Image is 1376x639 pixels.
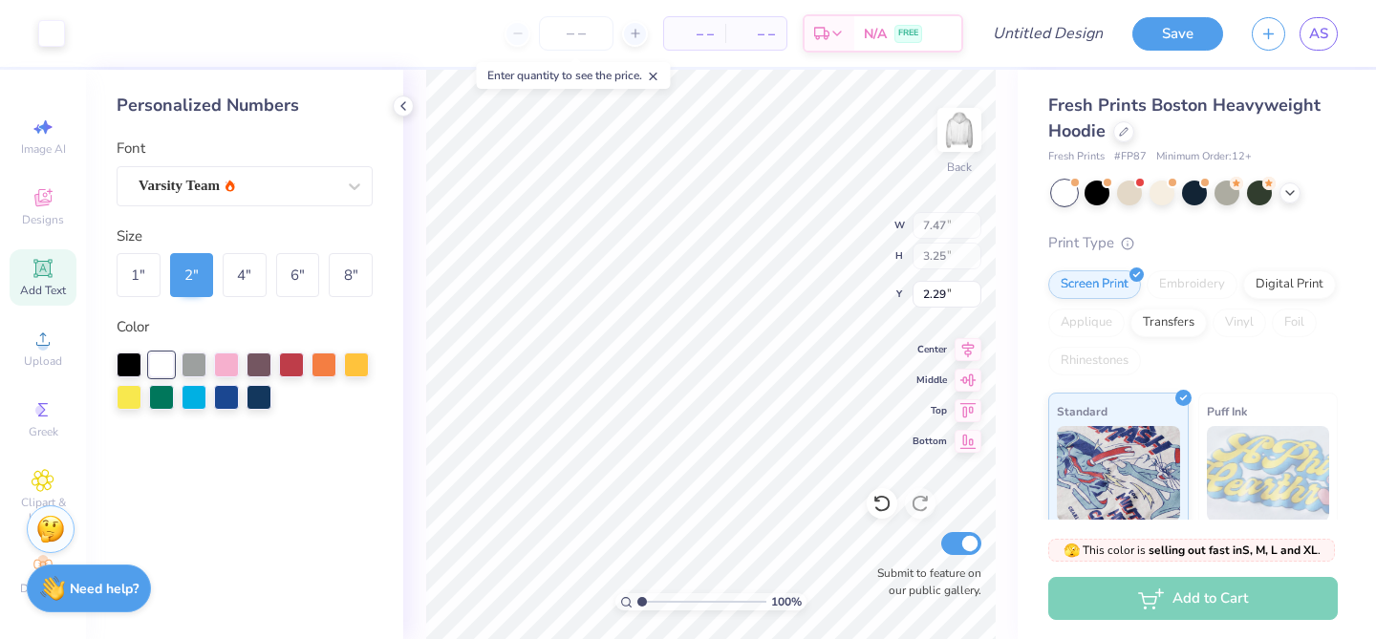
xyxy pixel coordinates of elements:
div: 2 " [170,253,214,297]
img: Puff Ink [1207,426,1330,522]
span: # FP87 [1114,149,1147,165]
span: Greek [29,424,58,439]
div: Digital Print [1243,270,1336,299]
span: Middle [913,373,947,387]
span: Standard [1057,401,1107,421]
strong: Need help? [70,580,139,598]
span: Puff Ink [1207,401,1247,421]
label: Font [117,138,145,160]
div: Personalized Numbers [117,93,373,118]
div: 1 " [117,253,161,297]
div: Embroidery [1147,270,1237,299]
span: – – [676,24,714,44]
span: Minimum Order: 12 + [1156,149,1252,165]
div: Print Type [1048,232,1338,254]
div: Enter quantity to see the price. [477,62,671,89]
span: Upload [24,353,62,369]
span: Top [913,404,947,417]
span: Fresh Prints Boston Heavyweight Hoodie [1048,94,1321,142]
div: Back [947,159,972,176]
button: Save [1132,17,1223,51]
div: Size [117,225,373,247]
span: Center [913,343,947,356]
div: 4 " [223,253,267,297]
input: Untitled Design [978,14,1118,53]
div: 6 " [276,253,320,297]
div: Screen Print [1048,270,1141,299]
span: Fresh Prints [1048,149,1105,165]
span: 🫣 [1064,542,1080,560]
div: Transfers [1130,309,1207,337]
span: Decorate [20,581,66,596]
img: Back [940,111,978,149]
div: Foil [1272,309,1317,337]
div: Rhinestones [1048,347,1141,375]
span: Image AI [21,141,66,157]
span: Add Text [20,283,66,298]
span: 100 % [771,593,802,610]
div: Color [117,316,373,338]
input: – – [539,16,613,51]
span: Clipart & logos [10,495,76,525]
span: FREE [898,27,918,40]
div: Applique [1048,309,1125,337]
span: Bottom [913,435,947,448]
span: – – [737,24,775,44]
div: 8 " [329,253,373,297]
span: AS [1309,23,1328,45]
img: Standard [1057,426,1180,522]
strong: selling out fast in S, M, L and XL [1149,543,1318,558]
span: Designs [22,212,64,227]
span: N/A [864,24,887,44]
div: Vinyl [1213,309,1266,337]
span: This color is . [1064,542,1321,559]
a: AS [1300,17,1338,51]
label: Submit to feature on our public gallery. [867,564,981,599]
